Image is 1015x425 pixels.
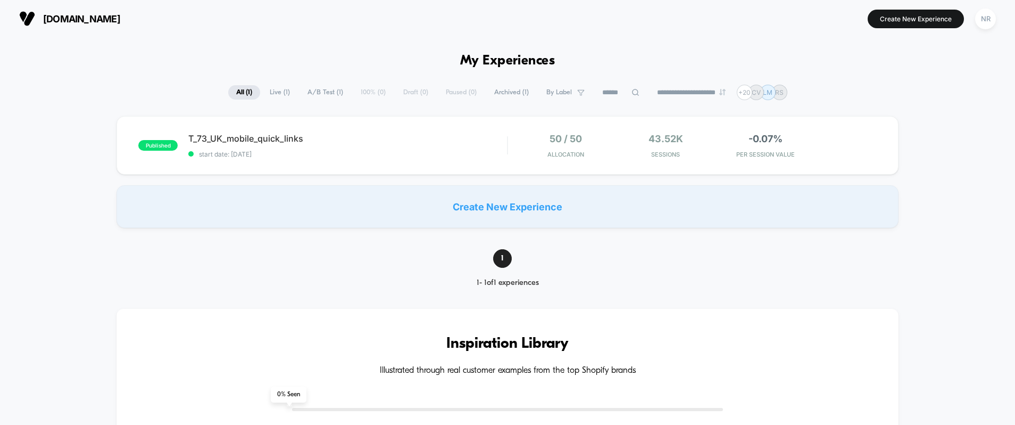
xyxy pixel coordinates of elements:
img: end [719,89,726,95]
h3: Inspiration Library [148,336,866,353]
h1: My Experiences [460,53,555,69]
span: Sessions [618,151,713,158]
div: NR [975,9,996,29]
span: Archived ( 1 ) [486,85,537,100]
span: [DOMAIN_NAME] [43,13,120,24]
span: 0 % Seen [271,387,306,403]
span: By Label [546,88,572,96]
span: All ( 1 ) [228,85,260,100]
span: PER SESSION VALUE [718,151,813,158]
button: NR [972,8,999,30]
span: T_73_UK_mobile_quick_links [188,133,507,144]
div: + 20 [737,85,752,100]
button: [DOMAIN_NAME] [16,10,123,27]
span: -0.07% [748,133,783,144]
div: Create New Experience [117,185,898,228]
button: Create New Experience [868,10,964,28]
img: Visually logo [19,11,35,27]
span: A/B Test ( 1 ) [299,85,351,100]
span: 50 / 50 [550,133,582,144]
div: 1 - 1 of 1 experiences [456,279,559,288]
p: RS [775,88,784,96]
h4: Illustrated through real customer examples from the top Shopify brands [148,366,866,376]
span: start date: [DATE] [188,150,507,158]
span: published [138,140,178,151]
span: 43.52k [648,133,683,144]
p: LM [763,88,772,96]
span: 1 [493,249,512,268]
p: CV [752,88,761,96]
span: Live ( 1 ) [262,85,298,100]
span: Allocation [547,151,584,158]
